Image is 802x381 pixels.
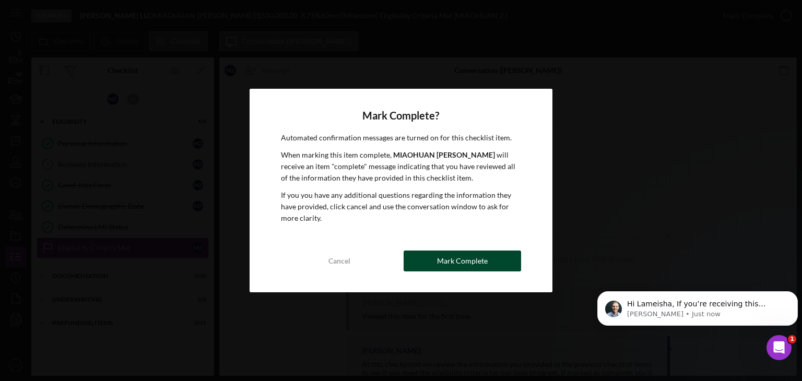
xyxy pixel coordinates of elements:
div: Cancel [328,251,350,271]
button: Mark Complete [404,251,521,271]
b: MIAOHUAN [PERSON_NAME] [393,150,495,159]
iframe: Intercom live chat [766,335,792,360]
p: If you you have any additional questions regarding the information they have provided, click canc... [281,189,522,224]
button: Cancel [281,251,398,271]
span: 1 [788,335,796,343]
p: Automated confirmation messages are turned on for this checklist item. [281,132,522,144]
div: Mark Complete [437,251,488,271]
iframe: Intercom notifications message [593,269,802,353]
h4: Mark Complete? [281,110,522,122]
p: When marking this item complete, will receive an item "complete" message indicating that you have... [281,149,522,184]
